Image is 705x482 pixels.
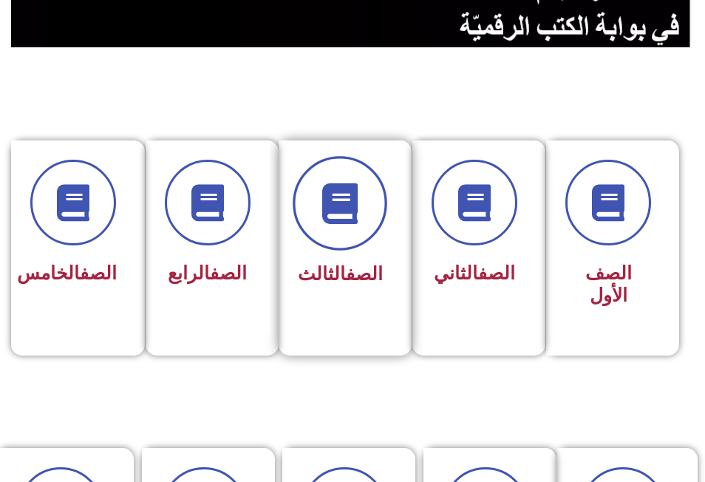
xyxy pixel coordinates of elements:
[210,262,247,284] a: الصف
[478,262,515,284] a: الصف
[298,263,383,285] span: الثالث
[346,263,383,285] a: الصف
[168,262,247,284] span: الرابع
[434,262,515,284] span: الثاني
[585,262,632,306] span: الصف الأول
[80,262,117,284] a: الصف
[17,262,117,284] span: الخامس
